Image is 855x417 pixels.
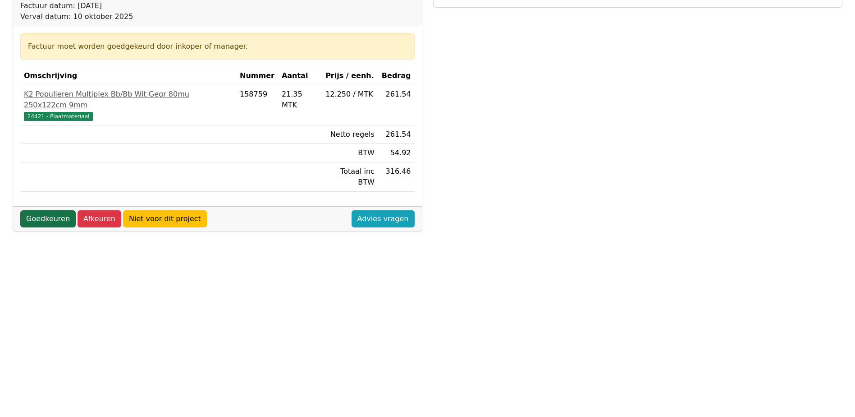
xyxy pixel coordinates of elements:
div: Factuur datum: [DATE] [20,0,200,11]
div: 12.250 / MTK [325,89,375,100]
td: 54.92 [378,144,415,162]
a: K2 Populieren Multiplex Bb/Bb Wit Gegr 80mu 250x122cm 9mm24421 - Plaatmateriaal [24,89,233,121]
a: Goedkeuren [20,210,76,227]
span: 24421 - Plaatmateriaal [24,112,93,121]
td: BTW [322,144,378,162]
a: Afkeuren [78,210,121,227]
td: Netto regels [322,125,378,144]
td: 316.46 [378,162,415,192]
td: 261.54 [378,85,415,125]
div: 21.35 MTK [282,89,318,111]
td: 261.54 [378,125,415,144]
th: Bedrag [378,67,415,85]
div: Verval datum: 10 oktober 2025 [20,11,200,22]
th: Omschrijving [20,67,236,85]
td: 158759 [236,85,278,125]
a: Advies vragen [352,210,415,227]
a: Niet voor dit project [123,210,207,227]
div: K2 Populieren Multiplex Bb/Bb Wit Gegr 80mu 250x122cm 9mm [24,89,233,111]
th: Aantal [278,67,322,85]
th: Prijs / eenh. [322,67,378,85]
td: Totaal inc BTW [322,162,378,192]
div: Factuur moet worden goedgekeurd door inkoper of manager. [28,41,407,52]
th: Nummer [236,67,278,85]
